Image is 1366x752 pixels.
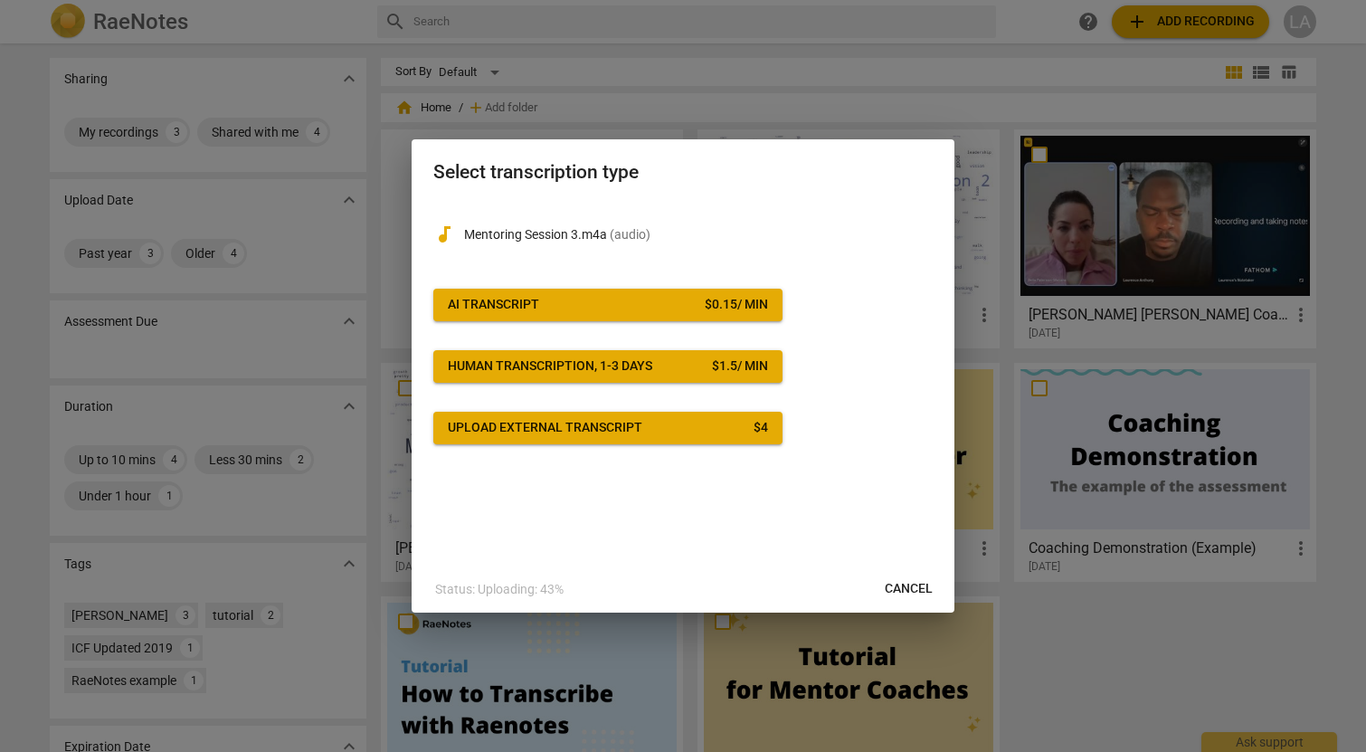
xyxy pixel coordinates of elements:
div: $ 1.5 / min [712,357,768,376]
div: AI Transcript [448,296,539,314]
span: ( audio ) [610,227,650,242]
button: Upload external transcript$4 [433,412,783,444]
p: Mentoring Session 3.m4a(audio) [464,225,933,244]
div: Upload external transcript [448,419,642,437]
h2: Select transcription type [433,161,933,184]
div: Human transcription, 1-3 days [448,357,652,376]
div: $ 0.15 / min [705,296,768,314]
p: Status: Uploading: 43% [435,580,564,599]
button: Human transcription, 1-3 days$1.5/ min [433,350,783,383]
div: $ 4 [754,419,768,437]
button: AI Transcript$0.15/ min [433,289,783,321]
span: Cancel [885,580,933,598]
button: Cancel [870,573,947,605]
span: audiotrack [433,224,455,245]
